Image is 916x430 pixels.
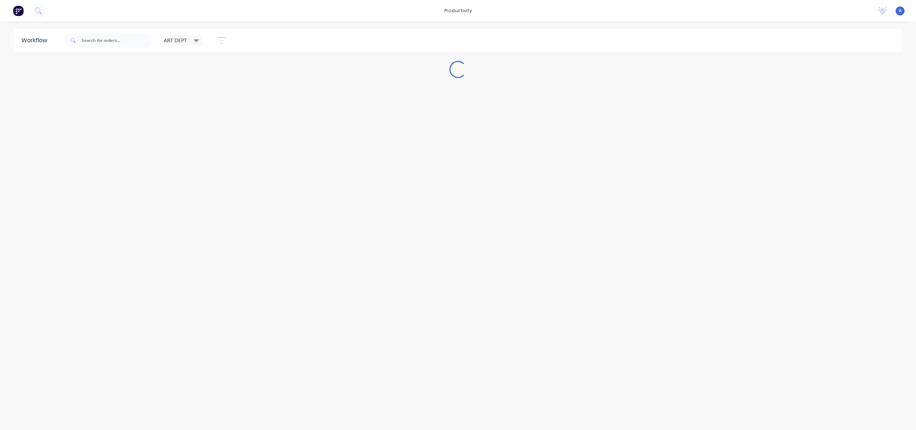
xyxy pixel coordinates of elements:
[899,8,902,14] span: A
[82,33,152,48] input: Search for orders...
[441,5,476,16] div: productivity
[13,5,24,16] img: Factory
[164,37,187,44] span: ART DEPT
[21,36,51,45] div: Workflow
